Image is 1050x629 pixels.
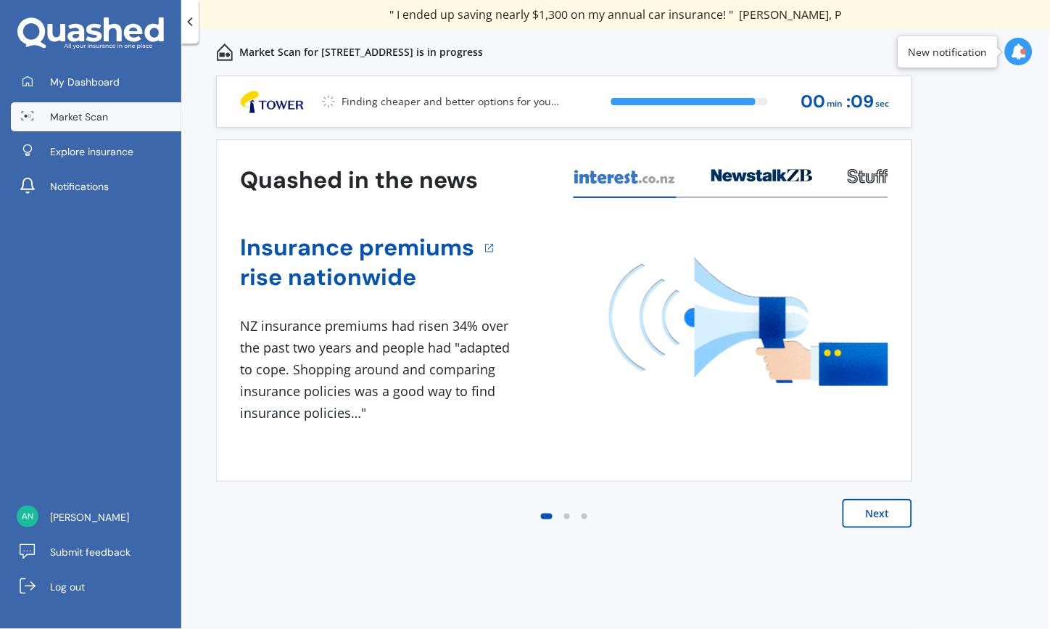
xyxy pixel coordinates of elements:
[11,572,181,601] a: Log out
[50,179,109,194] span: Notifications
[50,110,108,124] span: Market Scan
[909,45,988,59] div: New notification
[50,545,131,559] span: Submit feedback
[240,165,478,195] h3: Quashed in the news
[240,263,474,292] a: rise nationwide
[11,538,181,567] a: Submit feedback
[827,94,843,114] span: min
[843,499,912,528] button: Next
[17,506,38,527] img: effec311be27cbb6fda4bbb5c0ab7f9c
[50,580,85,594] span: Log out
[228,89,315,115] img: Logo_4
[11,67,181,96] a: My Dashboard
[11,137,181,166] a: Explore insurance
[11,102,181,131] a: Market Scan
[342,94,559,109] p: Finding cheaper and better options for you...
[11,503,181,532] a: [PERSON_NAME]
[847,92,875,112] span: : 09
[50,144,133,159] span: Explore insurance
[216,44,233,61] img: home-and-contents.b802091223b8502ef2dd.svg
[239,45,483,59] p: Market Scan for [STREET_ADDRESS] is in progress
[876,94,890,114] span: sec
[240,316,516,424] div: NZ insurance premiums had risen 34% over the past two years and people had "adapted to cope. Shop...
[11,172,181,201] a: Notifications
[801,92,826,112] span: 00
[240,233,474,263] a: Insurance premiums
[50,510,129,525] span: [PERSON_NAME]
[50,75,120,89] span: My Dashboard
[609,258,888,386] img: media image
